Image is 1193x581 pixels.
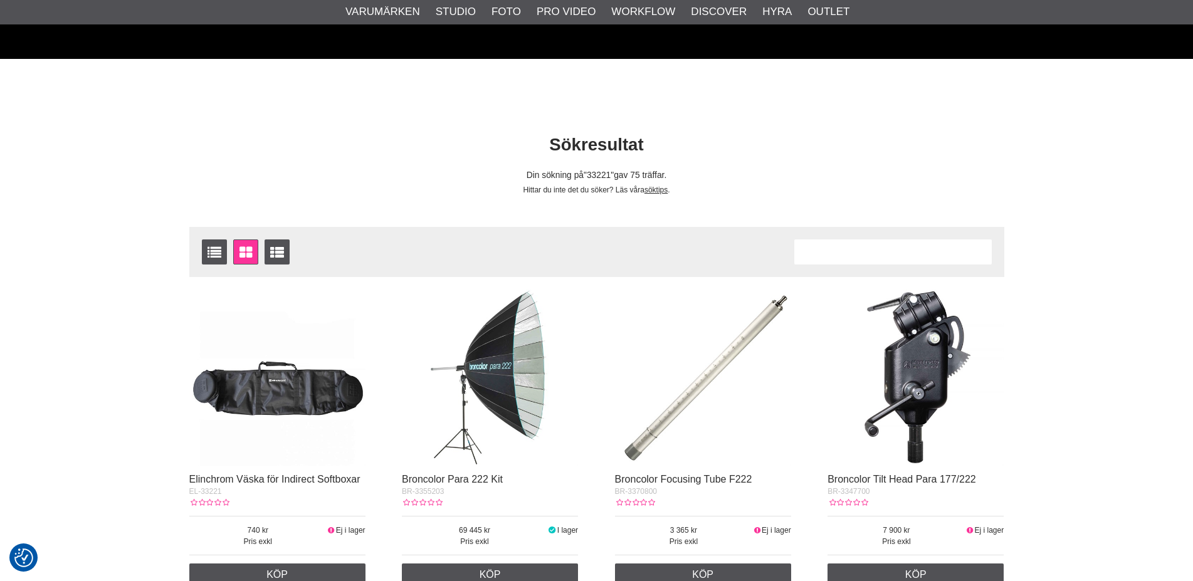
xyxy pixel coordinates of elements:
span: EL-33221 [189,487,222,496]
a: Foto [491,4,521,20]
img: Broncolor Focusing Tube F222 [615,290,791,466]
span: 740 [189,525,327,536]
a: Varumärken [345,4,420,20]
i: I lager [547,526,557,535]
span: BR-3370800 [615,487,657,496]
i: Ej i lager [327,526,336,535]
a: Listvisning [202,239,227,264]
span: 7 900 [828,525,965,536]
a: Hyra [762,4,792,20]
span: Din sökning på gav 75 träffar. [527,170,667,180]
span: Pris exkl [189,536,327,547]
span: . [668,186,670,194]
a: Broncolor Focusing Tube F222 [615,474,752,484]
a: Discover [691,4,747,20]
div: Kundbetyg: 0 [402,497,442,508]
div: Kundbetyg: 0 [615,497,655,508]
span: Ej i lager [762,526,791,535]
span: Ej i lager [975,526,1004,535]
img: Broncolor Tilt Head Para 177/222 [828,290,1004,466]
a: söktips [644,186,668,194]
a: Broncolor Tilt Head Para 177/222 [828,474,976,484]
button: Samtyckesinställningar [14,547,33,569]
a: Elinchrom Väska för Indirect Softboxar [189,474,360,484]
span: BR-3355203 [402,487,444,496]
img: Revisit consent button [14,548,33,567]
a: Broncolor Para 222 Kit [402,474,503,484]
span: 69 445 [402,525,547,536]
a: Workflow [611,4,675,20]
span: 3 365 [615,525,753,536]
div: Kundbetyg: 0 [828,497,868,508]
span: BR-3347700 [828,487,870,496]
a: Fönstervisning [233,239,258,264]
span: Pris exkl [402,536,547,547]
a: Studio [436,4,476,20]
span: Ej i lager [336,526,365,535]
h1: Sökresultat [180,133,1014,157]
i: Ej i lager [752,526,762,535]
a: Utökad listvisning [265,239,290,264]
span: Hittar du inte det du söker? Läs våra [523,186,644,194]
span: Pris exkl [828,536,965,547]
a: Pro Video [537,4,596,20]
span: I lager [557,526,578,535]
span: Pris exkl [615,536,753,547]
span: 33221 [584,170,614,180]
a: Outlet [807,4,849,20]
img: Elinchrom Väska för Indirect Softboxar [189,290,365,466]
div: Kundbetyg: 0 [189,497,229,508]
i: Ej i lager [965,526,975,535]
img: Broncolor Para 222 Kit [402,290,578,466]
